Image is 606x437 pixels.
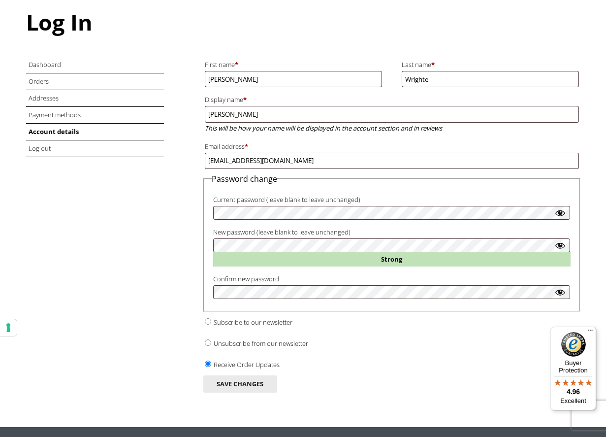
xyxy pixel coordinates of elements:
img: Trusted Shops Trustmark [561,332,586,357]
div: Strong [213,252,571,267]
label: Unsubscribe from our newsletter [205,335,579,350]
button: Save changes [203,375,277,393]
a: Addresses [29,94,59,102]
button: Hide password [555,287,566,298]
a: Orders [29,77,49,86]
label: New password (leave blank to leave unchanged) [213,226,571,238]
a: Log out [29,144,51,153]
legend: Password change [212,173,277,184]
a: Payment methods [29,110,81,119]
a: Dashboard [29,60,61,69]
button: Hide password [555,240,566,251]
a: Account details [29,127,79,136]
h1: Log In [26,7,580,37]
button: Hide password [555,207,566,218]
input: Subscribe to our newsletter [205,318,211,325]
label: First name [205,58,382,71]
label: Current password (leave blank to leave unchanged) [213,193,571,206]
span: 4.96 [567,388,580,396]
label: Subscribe to our newsletter [205,313,579,329]
label: Display name [205,93,579,106]
p: Buyer Protection [550,359,596,374]
label: Email address [205,140,579,153]
input: Unsubscribe from our newsletter [205,339,211,346]
label: Last name [402,58,579,71]
nav: Account pages [26,57,192,157]
em: This will be how your name will be displayed in the account section and in reviews [205,124,442,133]
p: Excellent [550,397,596,405]
button: Menu [584,327,596,338]
input: Receive Order Updates [205,361,211,367]
label: Confirm new password [213,272,571,285]
button: Trusted Shops TrustmarkBuyer Protection4.96Excellent [550,327,596,410]
label: Receive Order Updates [205,356,579,371]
